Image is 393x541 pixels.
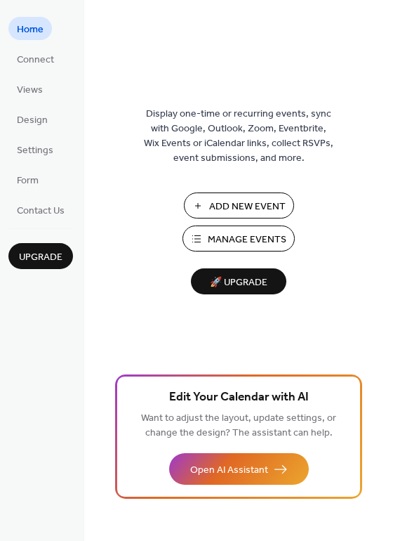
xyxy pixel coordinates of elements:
[199,273,278,292] span: 🚀 Upgrade
[182,226,295,252] button: Manage Events
[8,198,73,221] a: Contact Us
[144,107,333,166] span: Display one-time or recurring events, sync with Google, Outlook, Zoom, Eventbrite, Wix Events or ...
[17,174,39,188] span: Form
[8,138,62,161] a: Settings
[208,233,286,247] span: Manage Events
[169,388,309,408] span: Edit Your Calendar with AI
[184,193,294,219] button: Add New Event
[8,17,52,40] a: Home
[8,77,51,100] a: Views
[8,168,47,191] a: Form
[19,250,62,265] span: Upgrade
[17,113,48,128] span: Design
[8,107,56,131] a: Design
[190,463,268,478] span: Open AI Assistant
[17,204,65,219] span: Contact Us
[17,83,43,98] span: Views
[209,200,286,214] span: Add New Event
[8,243,73,269] button: Upgrade
[17,53,54,67] span: Connect
[191,268,286,294] button: 🚀 Upgrade
[169,453,309,485] button: Open AI Assistant
[17,143,53,158] span: Settings
[141,409,336,443] span: Want to adjust the layout, update settings, or change the design? The assistant can help.
[8,47,62,70] a: Connect
[17,22,44,37] span: Home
